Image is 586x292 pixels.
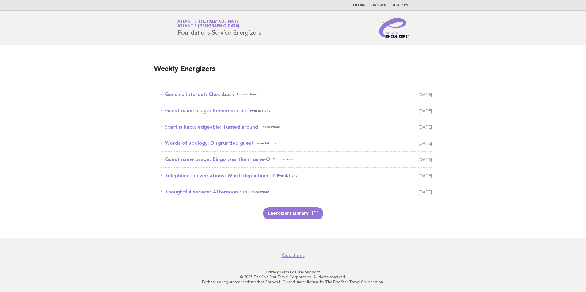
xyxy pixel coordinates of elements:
[418,90,432,99] span: [DATE]
[154,64,432,79] h2: Weekly Energizers
[177,20,261,36] h1: Foundations Service Energizers
[418,139,432,148] span: [DATE]
[280,270,304,274] a: Terms of Use
[418,188,432,196] span: [DATE]
[161,107,432,115] a: Guest name usage: Remember meFoundations [DATE]
[161,123,432,131] a: Staff is knowledgeable: Turned aroundFoundations [DATE]
[177,20,239,28] a: Atlantis The Palm CulinaryAtlantis [GEOGRAPHIC_DATA]
[273,155,293,164] span: Foundations
[305,270,320,274] a: Support
[277,171,297,180] span: Foundations
[263,207,323,219] a: Energizers Library
[161,90,432,99] a: Genuine interest: CheckbackFoundations [DATE]
[105,275,481,279] p: © 2025 The Five Star Travel Corporation. All rights reserved.
[177,24,239,28] span: Atlantis [GEOGRAPHIC_DATA]
[370,4,386,7] a: Profile
[161,155,432,164] a: Guest name usage: Bingo was their name-OFoundations [DATE]
[418,171,432,180] span: [DATE]
[161,139,432,148] a: Words of apology: Disgruntled guestFoundations [DATE]
[391,4,409,7] a: History
[418,123,432,131] span: [DATE]
[256,139,276,148] span: Foundations
[282,253,305,259] a: Questions
[250,107,270,115] span: Foundations
[105,270,481,275] p: · ·
[261,123,281,131] span: Foundations
[418,155,432,164] span: [DATE]
[249,188,270,196] span: Foundations
[161,188,432,196] a: Thoughtful service: Afternoon runFoundations [DATE]
[161,171,432,180] a: Telephone conversations: Which department?Foundations [DATE]
[353,4,365,7] a: Home
[237,90,257,99] span: Foundations
[266,270,279,274] a: Privacy
[105,279,481,284] p: Forbes is a registered trademark of Forbes LLC used under license by The Five Star Travel Corpora...
[379,18,409,38] img: Service Energizers
[418,107,432,115] span: [DATE]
